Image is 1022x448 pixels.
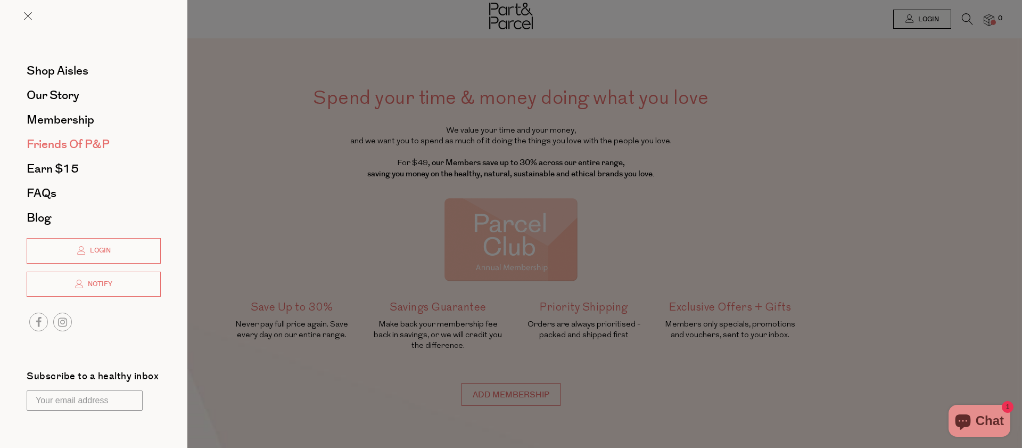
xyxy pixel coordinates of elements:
inbox-online-store-chat: Shopify online store chat [945,405,1013,439]
span: Shop Aisles [27,62,88,79]
a: Membership [27,114,161,126]
a: Earn $15 [27,163,161,175]
span: Our Story [27,87,79,104]
a: Notify [27,272,161,297]
a: Login [27,238,161,264]
a: Friends of P&P [27,139,161,150]
input: Your email address [27,390,143,411]
a: Shop Aisles [27,65,161,77]
span: FAQs [27,185,56,202]
span: Blog [27,209,51,226]
a: Our Story [27,89,161,101]
span: Notify [85,280,112,289]
span: Earn $15 [27,160,79,177]
label: Subscribe to a healthy inbox [27,372,159,385]
span: Login [87,246,111,255]
span: Membership [27,111,94,128]
span: Friends of P&P [27,136,110,153]
a: FAQs [27,188,161,199]
a: Blog [27,212,161,224]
